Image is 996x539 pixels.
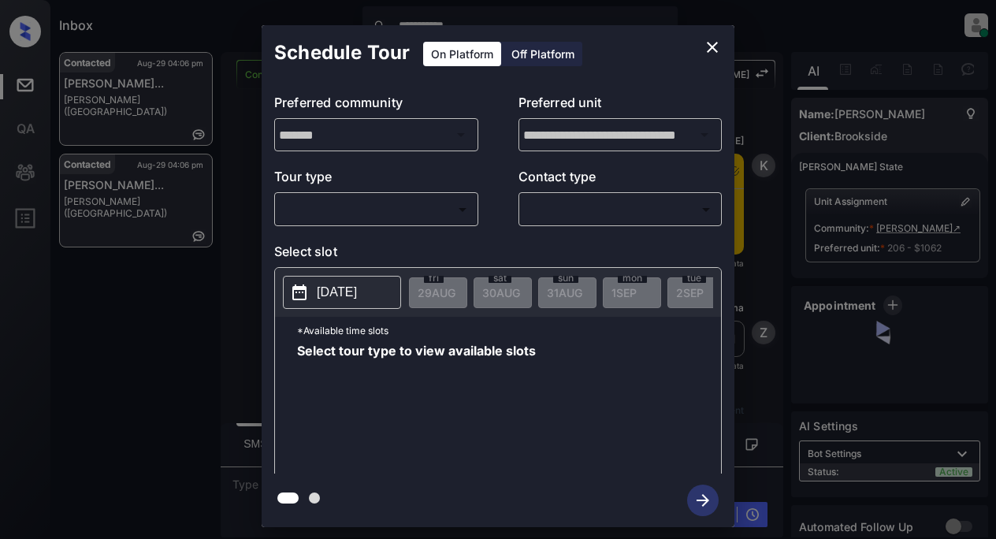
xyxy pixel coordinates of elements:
[274,167,478,192] p: Tour type
[274,242,722,267] p: Select slot
[518,93,723,118] p: Preferred unit
[297,344,536,470] span: Select tour type to view available slots
[297,317,721,344] p: *Available time slots
[518,167,723,192] p: Contact type
[283,276,401,309] button: [DATE]
[317,283,357,302] p: [DATE]
[697,32,728,63] button: close
[274,93,478,118] p: Preferred community
[504,42,582,66] div: Off Platform
[262,25,422,80] h2: Schedule Tour
[423,42,501,66] div: On Platform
